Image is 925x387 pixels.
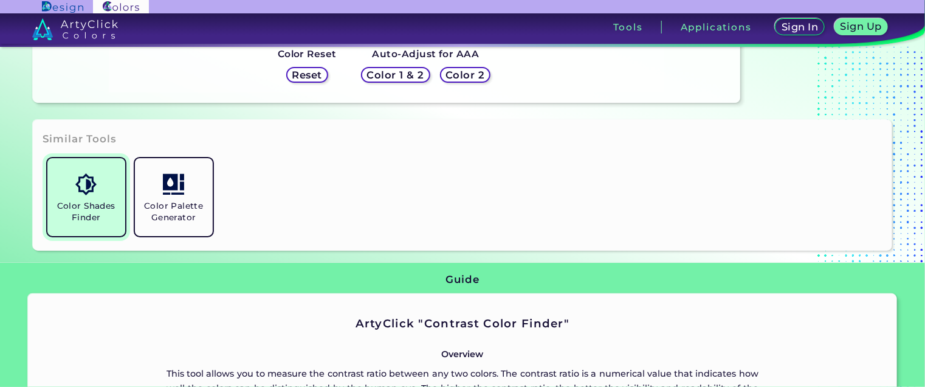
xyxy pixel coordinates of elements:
img: icon_color_shades.svg [75,173,97,195]
strong: Auto-Adjust for AAA [373,48,480,60]
strong: Color Reset [278,48,337,60]
h3: Similar Tools [43,132,117,147]
h3: Guide [445,273,479,287]
img: icon_col_pal_col.svg [163,173,184,195]
h5: Sign In [783,23,817,32]
h3: Applications [681,23,752,32]
a: Sign In [777,19,822,35]
a: Color Shades Finder [43,153,130,241]
h2: ArtyClick "Contrast Color Finder" [167,316,758,332]
img: logo_artyclick_colors_white.svg [32,18,118,40]
a: Sign Up [837,19,885,35]
h5: Color 2 [447,71,483,80]
img: ArtyClick Design logo [42,1,83,13]
p: Overview [167,347,758,361]
h5: Color Shades Finder [52,200,120,223]
h5: Reset [294,71,321,80]
a: Color Palette Generator [130,153,218,241]
h5: Sign Up [842,22,880,31]
h5: Color Palette Generator [140,200,208,223]
h5: Color 1 & 2 [370,71,422,80]
h3: Tools [613,23,643,32]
